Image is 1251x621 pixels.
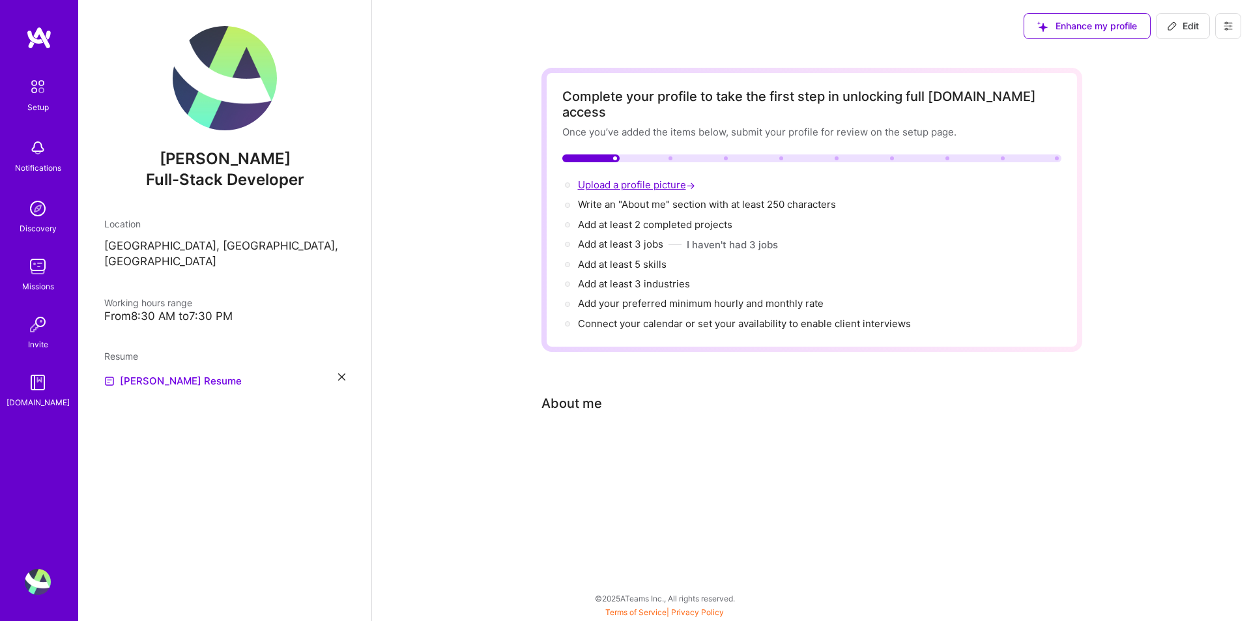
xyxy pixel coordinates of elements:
a: Terms of Service [605,607,667,617]
span: Add at least 3 industries [578,278,690,290]
span: | [605,607,724,617]
img: teamwork [25,253,51,280]
span: Write an "About me" section with at least 250 characters [578,198,839,210]
div: Location [104,217,345,231]
a: Privacy Policy [671,607,724,617]
span: Enhance my profile [1037,20,1137,33]
span: Upload a profile picture [578,179,698,191]
button: Enhance my profile [1024,13,1151,39]
span: Add at least 2 completed projects [578,218,732,231]
div: Notifications [15,161,61,175]
div: Discovery [20,222,57,235]
img: bell [25,135,51,161]
span: Resume [104,351,138,362]
p: [GEOGRAPHIC_DATA], [GEOGRAPHIC_DATA], [GEOGRAPHIC_DATA] [104,238,345,270]
span: Connect your calendar or set your availability to enable client interviews [578,317,911,330]
img: discovery [25,195,51,222]
span: → [686,179,695,192]
div: About me [541,394,602,413]
div: © 2025 ATeams Inc., All rights reserved. [78,582,1251,614]
a: User Avatar [22,569,54,595]
span: Add at least 5 skills [578,258,667,270]
img: setup [24,73,51,100]
span: Working hours range [104,297,192,308]
span: [PERSON_NAME] [104,149,345,169]
img: Resume [104,376,115,386]
div: Missions [22,280,54,293]
button: I haven't had 3 jobs [687,238,778,252]
img: guide book [25,369,51,396]
img: logo [26,26,52,50]
span: Edit [1167,20,1199,33]
div: Invite [28,338,48,351]
button: Edit [1156,13,1210,39]
i: icon SuggestedTeams [1037,22,1048,32]
img: User Avatar [173,26,277,130]
img: User Avatar [25,569,51,595]
div: From 8:30 AM to 7:30 PM [104,310,345,323]
div: Complete your profile to take the first step in unlocking full [DOMAIN_NAME] access [562,89,1061,120]
div: [DOMAIN_NAME] [7,396,70,409]
a: [PERSON_NAME] Resume [104,373,242,389]
i: icon Close [338,373,345,381]
span: Add your preferred minimum hourly and monthly rate [578,297,824,310]
img: Invite [25,311,51,338]
div: Once you’ve added the items below, submit your profile for review on the setup page. [562,125,1061,139]
div: Setup [27,100,49,114]
span: Add at least 3 jobs [578,238,663,250]
span: Full-Stack Developer [146,170,304,189]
